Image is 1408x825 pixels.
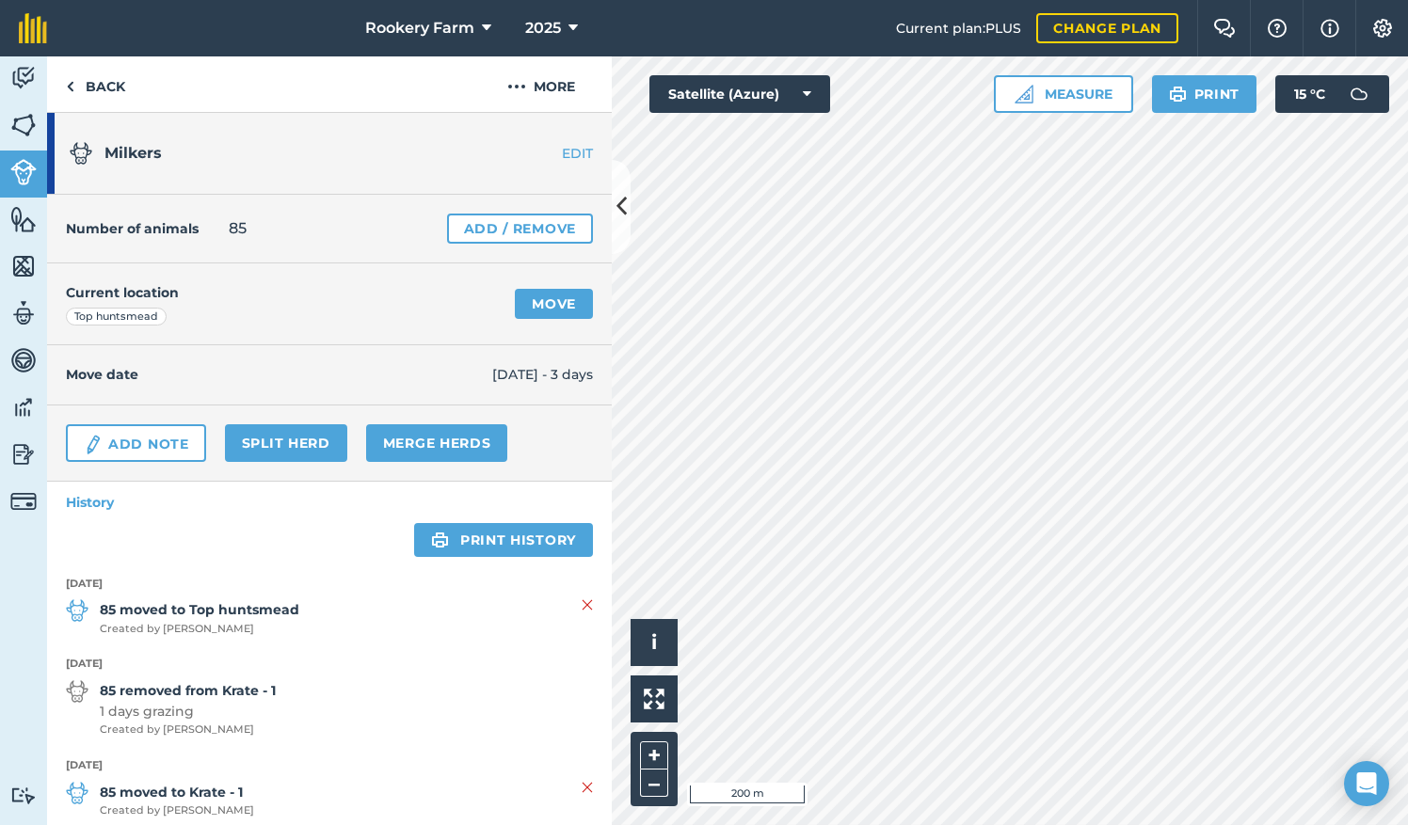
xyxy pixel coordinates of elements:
[414,523,593,557] a: Print history
[100,621,299,638] span: Created by [PERSON_NAME]
[1294,75,1325,113] span: 15 ° C
[10,252,37,280] img: svg+xml;base64,PHN2ZyB4bWxucz0iaHR0cDovL3d3dy53My5vcmcvMjAwMC9zdmciIHdpZHRoPSI1NiIgaGVpZ2h0PSI2MC...
[1015,85,1033,103] img: Ruler icon
[582,776,593,799] img: svg+xml;base64,PHN2ZyB4bWxucz0iaHR0cDovL3d3dy53My5vcmcvMjAwMC9zdmciIHdpZHRoPSIyMiIgaGVpZ2h0PSIzMC...
[47,56,144,112] a: Back
[10,159,37,185] img: svg+xml;base64,PD94bWwgdmVyc2lvbj0iMS4wIiBlbmNvZGluZz0idXRmLTgiPz4KPCEtLSBHZW5lcmF0b3I6IEFkb2JlIE...
[1275,75,1389,113] button: 15 °C
[104,144,162,162] span: Milkers
[1036,13,1178,43] a: Change plan
[1169,83,1187,105] img: svg+xml;base64,PHN2ZyB4bWxucz0iaHR0cDovL3d3dy53My5vcmcvMjAwMC9zdmciIHdpZHRoPSIxOSIgaGVpZ2h0PSIyNC...
[515,289,593,319] a: Move
[365,17,474,40] span: Rookery Farm
[492,364,593,385] span: [DATE] - 3 days
[66,656,593,673] strong: [DATE]
[66,308,167,326] div: Top huntsmead
[896,18,1021,39] span: Current plan : PLUS
[10,111,37,139] img: svg+xml;base64,PHN2ZyB4bWxucz0iaHR0cDovL3d3dy53My5vcmcvMjAwMC9zdmciIHdpZHRoPSI1NiIgaGVpZ2h0PSI2MC...
[649,75,830,113] button: Satellite (Azure)
[525,17,561,40] span: 2025
[10,64,37,92] img: svg+xml;base64,PD94bWwgdmVyc2lvbj0iMS4wIiBlbmNvZGluZz0idXRmLTgiPz4KPCEtLSBHZW5lcmF0b3I6IEFkb2JlIE...
[66,576,593,593] strong: [DATE]
[471,56,612,112] button: More
[70,142,92,165] img: svg+xml;base64,PD94bWwgdmVyc2lvbj0iMS4wIiBlbmNvZGluZz0idXRmLTgiPz4KPCEtLSBHZW5lcmF0b3I6IEFkb2JlIE...
[66,282,179,303] h4: Current location
[493,144,612,163] a: EDIT
[100,599,299,620] strong: 85 moved to Top huntsmead
[66,364,492,385] h4: Move date
[10,786,37,804] img: svg+xml;base64,PD94bWwgdmVyc2lvbj0iMS4wIiBlbmNvZGluZz0idXRmLTgiPz4KPCEtLSBHZW5lcmF0b3I6IEFkb2JlIE...
[651,630,657,654] span: i
[10,346,37,374] img: svg+xml;base64,PD94bWwgdmVyc2lvbj0iMS4wIiBlbmNvZGluZz0idXRmLTgiPz4KPCEtLSBHZW5lcmF0b3I6IEFkb2JlIE...
[100,722,276,738] span: Created by [PERSON_NAME]
[10,299,37,327] img: svg+xml;base64,PD94bWwgdmVyc2lvbj0iMS4wIiBlbmNvZGluZz0idXRmLTgiPz4KPCEtLSBHZW5lcmF0b3I6IEFkb2JlIE...
[66,75,74,98] img: svg+xml;base64,PHN2ZyB4bWxucz0iaHR0cDovL3d3dy53My5vcmcvMjAwMC9zdmciIHdpZHRoPSI5IiBoZWlnaHQ9IjI0Ii...
[1340,75,1378,113] img: svg+xml;base64,PD94bWwgdmVyc2lvbj0iMS4wIiBlbmNvZGluZz0idXRmLTgiPz4KPCEtLSBHZW5lcmF0b3I6IEFkb2JlIE...
[225,424,347,462] a: Split herd
[1266,19,1288,38] img: A question mark icon
[640,741,668,769] button: +
[507,75,526,98] img: svg+xml;base64,PHN2ZyB4bWxucz0iaHR0cDovL3d3dy53My5vcmcvMjAwMC9zdmciIHdpZHRoPSIyMCIgaGVpZ2h0PSIyNC...
[431,529,449,551] img: svg+xml;base64,PHN2ZyB4bWxucz0iaHR0cDovL3d3dy53My5vcmcvMjAwMC9zdmciIHdpZHRoPSIxOSIgaGVpZ2h0PSIyNC...
[100,782,254,802] strong: 85 moved to Krate - 1
[644,689,664,709] img: Four arrows, one pointing top left, one top right, one bottom right and the last bottom left
[66,680,88,703] img: svg+xml;base64,PD94bWwgdmVyc2lvbj0iMS4wIiBlbmNvZGluZz0idXRmLTgiPz4KPCEtLSBHZW5lcmF0b3I6IEFkb2JlIE...
[83,434,104,456] img: svg+xml;base64,PD94bWwgdmVyc2lvbj0iMS4wIiBlbmNvZGluZz0idXRmLTgiPz4KPCEtLSBHZW5lcmF0b3I6IEFkb2JlIE...
[47,482,612,523] a: History
[1371,19,1394,38] img: A cog icon
[66,782,88,804] img: svg+xml;base64,PD94bWwgdmVyc2lvbj0iMS4wIiBlbmNvZGluZz0idXRmLTgiPz4KPCEtLSBHZW5lcmF0b3I6IEFkb2JlIE...
[100,802,254,819] span: Created by [PERSON_NAME]
[994,75,1133,113] button: Measure
[100,680,276,701] strong: 85 removed from Krate - 1
[229,217,247,240] span: 85
[582,594,593,616] img: svg+xml;base64,PHN2ZyB4bWxucz0iaHR0cDovL3d3dy53My5vcmcvMjAwMC9zdmciIHdpZHRoPSIyMiIgaGVpZ2h0PSIzMC...
[631,619,678,666] button: i
[1320,17,1339,40] img: svg+xml;base64,PHN2ZyB4bWxucz0iaHR0cDovL3d3dy53My5vcmcvMjAwMC9zdmciIHdpZHRoPSIxNyIgaGVpZ2h0PSIxNy...
[1344,761,1389,806] div: Open Intercom Messenger
[1152,75,1257,113] button: Print
[640,769,668,797] button: –
[10,440,37,468] img: svg+xml;base64,PD94bWwgdmVyc2lvbj0iMS4wIiBlbmNvZGluZz0idXRmLTgiPz4KPCEtLSBHZW5lcmF0b3I6IEFkb2JlIE...
[10,488,37,515] img: svg+xml;base64,PD94bWwgdmVyc2lvbj0iMS4wIiBlbmNvZGluZz0idXRmLTgiPz4KPCEtLSBHZW5lcmF0b3I6IEFkb2JlIE...
[10,393,37,421] img: svg+xml;base64,PD94bWwgdmVyc2lvbj0iMS4wIiBlbmNvZGluZz0idXRmLTgiPz4KPCEtLSBHZW5lcmF0b3I6IEFkb2JlIE...
[66,424,206,462] a: Add Note
[19,13,47,43] img: fieldmargin Logo
[10,205,37,233] img: svg+xml;base64,PHN2ZyB4bWxucz0iaHR0cDovL3d3dy53My5vcmcvMjAwMC9zdmciIHdpZHRoPSI1NiIgaGVpZ2h0PSI2MC...
[1213,19,1236,38] img: Two speech bubbles overlapping with the left bubble in the forefront
[66,599,88,622] img: svg+xml;base64,PD94bWwgdmVyc2lvbj0iMS4wIiBlbmNvZGluZz0idXRmLTgiPz4KPCEtLSBHZW5lcmF0b3I6IEFkb2JlIE...
[366,424,508,462] a: Merge Herds
[447,214,593,244] a: Add / Remove
[100,701,276,722] span: 1 days grazing
[66,757,593,774] strong: [DATE]
[66,218,199,239] h4: Number of animals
